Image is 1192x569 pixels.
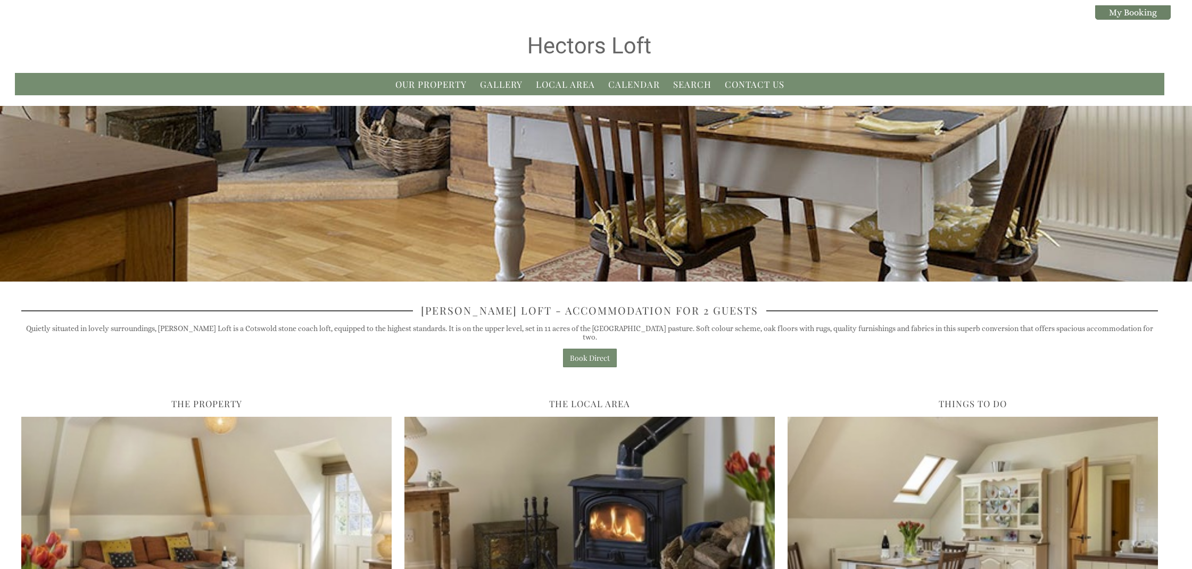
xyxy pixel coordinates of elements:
a: Gallery [480,78,523,90]
p: Quietly situated in lovely surroundings, [PERSON_NAME] Loft is a Cotswold stone coach loft, equip... [21,324,1158,341]
a: Local Area [536,78,595,90]
a: Book Direct [563,349,617,367]
h2: Things To Do [788,398,1158,409]
a: Search [673,78,711,90]
h2: The Property [21,398,392,409]
img: Hectors Loft [523,26,656,66]
a: Calendar [608,78,660,90]
h2: The Local Area [404,398,775,409]
a: Contact Us [725,78,784,90]
span: [PERSON_NAME] Loft - Accommodation for 2 guests [413,303,766,317]
a: Our Property [395,78,467,90]
a: My Booking [1095,5,1171,20]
